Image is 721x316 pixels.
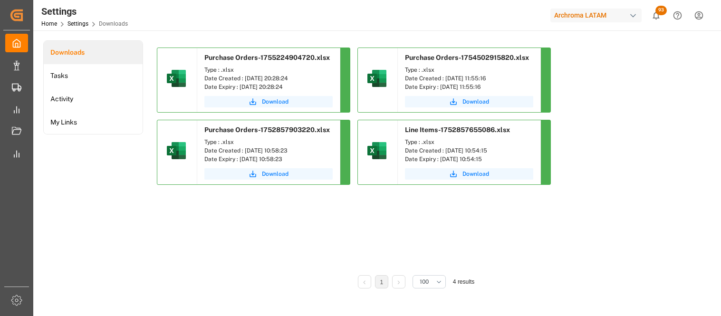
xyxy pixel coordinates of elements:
span: Purchase Orders-1752857903220.xlsx [204,126,330,134]
div: Date Created : [DATE] 11:55:16 [405,74,533,83]
li: Previous Page [358,275,371,288]
li: Next Page [392,275,405,288]
li: 1 [375,275,388,288]
button: Download [204,168,333,180]
a: Settings [67,20,88,27]
span: 4 results [453,278,474,285]
a: 1 [380,279,384,286]
span: 93 [655,6,667,15]
div: Date Created : [DATE] 20:28:24 [204,74,333,83]
button: Download [405,96,533,107]
div: Archroma LATAM [550,9,642,22]
button: Archroma LATAM [550,6,645,24]
span: Download [462,97,489,106]
button: open menu [413,275,446,288]
div: Date Expiry : [DATE] 11:55:16 [405,83,533,91]
div: Date Expiry : [DATE] 10:58:23 [204,155,333,163]
span: Download [262,170,288,178]
div: Date Expiry : [DATE] 20:28:24 [204,83,333,91]
a: My Links [44,111,143,134]
a: Activity [44,87,143,111]
a: Downloads [44,41,143,64]
div: Date Expiry : [DATE] 10:54:15 [405,155,533,163]
img: microsoft-excel-2019--v1.png [365,67,388,90]
button: Download [204,96,333,107]
img: microsoft-excel-2019--v1.png [165,67,188,90]
span: Download [462,170,489,178]
span: Purchase Orders-1755224904720.xlsx [204,54,330,61]
div: Type : .xlsx [204,138,333,146]
div: Settings [41,4,128,19]
span: Download [262,97,288,106]
span: 100 [420,278,429,286]
a: Tasks [44,64,143,87]
div: Date Created : [DATE] 10:54:15 [405,146,533,155]
a: Home [41,20,57,27]
div: Type : .xlsx [405,138,533,146]
div: Type : .xlsx [204,66,333,74]
img: microsoft-excel-2019--v1.png [165,139,188,162]
span: Purchase Orders-1754502915820.xlsx [405,54,529,61]
span: Line Items-1752857655086.xlsx [405,126,510,134]
img: microsoft-excel-2019--v1.png [365,139,388,162]
button: Download [405,168,533,180]
button: show 93 new notifications [645,5,667,26]
button: Help Center [667,5,688,26]
div: Type : .xlsx [405,66,533,74]
div: Date Created : [DATE] 10:58:23 [204,146,333,155]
